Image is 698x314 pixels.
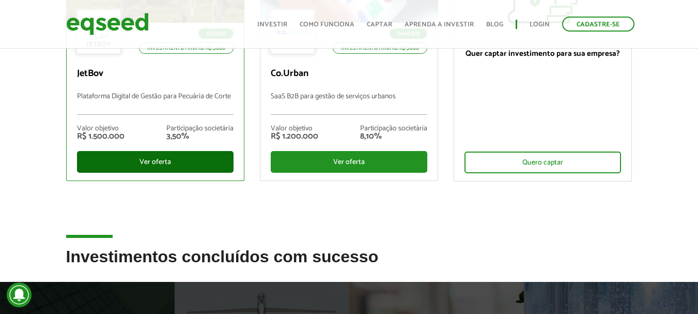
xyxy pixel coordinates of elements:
div: Valor objetivo [77,125,125,132]
a: Captar [367,21,392,28]
a: Login [530,21,550,28]
p: SaaS B2B para gestão de serviços urbanos [271,93,427,115]
div: 3,50% [166,132,234,141]
div: Ver oferta [77,151,234,173]
a: Blog [486,21,503,28]
div: R$ 1.500.000 [77,132,125,141]
img: EqSeed [66,10,149,38]
div: 8,10% [360,132,427,141]
div: R$ 1.200.000 [271,132,318,141]
div: Participação societária [166,125,234,132]
p: JetBov [77,68,234,80]
div: Valor objetivo [271,125,318,132]
a: Investir [257,21,287,28]
p: Quer captar investimento para sua empresa? [464,49,621,58]
div: Ver oferta [271,151,427,173]
p: Co.Urban [271,68,427,80]
a: Aprenda a investir [405,21,474,28]
div: Participação societária [360,125,427,132]
a: Cadastre-se [562,17,634,32]
h2: Investimentos concluídos com sucesso [66,248,632,281]
div: Quero captar [464,152,621,173]
p: Plataforma Digital de Gestão para Pecuária de Corte [77,93,234,115]
a: Como funciona [300,21,354,28]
